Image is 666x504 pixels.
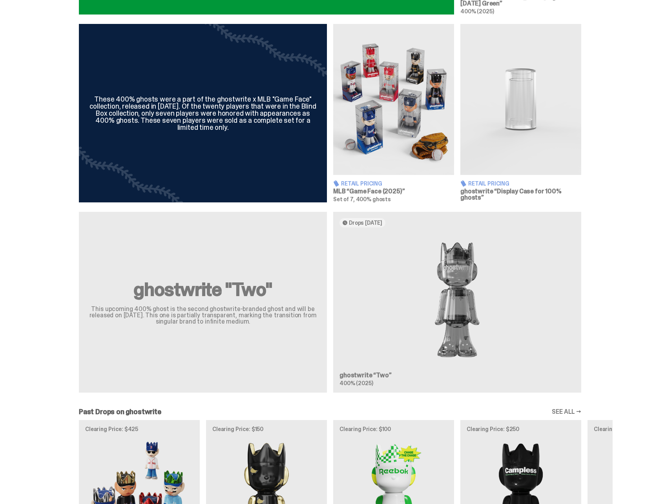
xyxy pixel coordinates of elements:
h2: ghostwrite "Two" [88,280,317,299]
p: Clearing Price: $425 [85,426,193,432]
h3: MLB “Game Face (2025)” [333,188,454,195]
span: Retail Pricing [341,181,382,186]
a: Display Case for 100% ghosts Retail Pricing [460,24,581,202]
span: Drops [DATE] [349,220,382,226]
a: Game Face (2025) Retail Pricing [333,24,454,202]
img: Game Face (2025) [333,24,454,175]
span: Set of 7, 400% ghosts [333,196,391,203]
div: These 400% ghosts were a part of the ghostwrite x MLB "Game Face" collection, released in [DATE].... [88,96,317,131]
p: Clearing Price: $250 [467,426,575,432]
a: SEE ALL → [552,409,581,415]
span: 400% (2025) [339,380,373,387]
p: Clearing Price: $100 [339,426,448,432]
h3: ghostwrite “Two” [339,372,575,378]
p: Clearing Price: $150 [212,426,321,432]
h3: ghostwrite “Display Case for 100% ghosts” [460,188,581,201]
img: Display Case for 100% ghosts [460,24,581,175]
h2: Past Drops on ghostwrite [79,408,161,415]
span: Retail Pricing [468,181,509,186]
span: 400% (2025) [460,8,494,15]
p: This upcoming 400% ghost is the second ghostwrite-branded ghost and will be released on [DATE]. T... [88,306,317,325]
img: Two [339,234,575,366]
